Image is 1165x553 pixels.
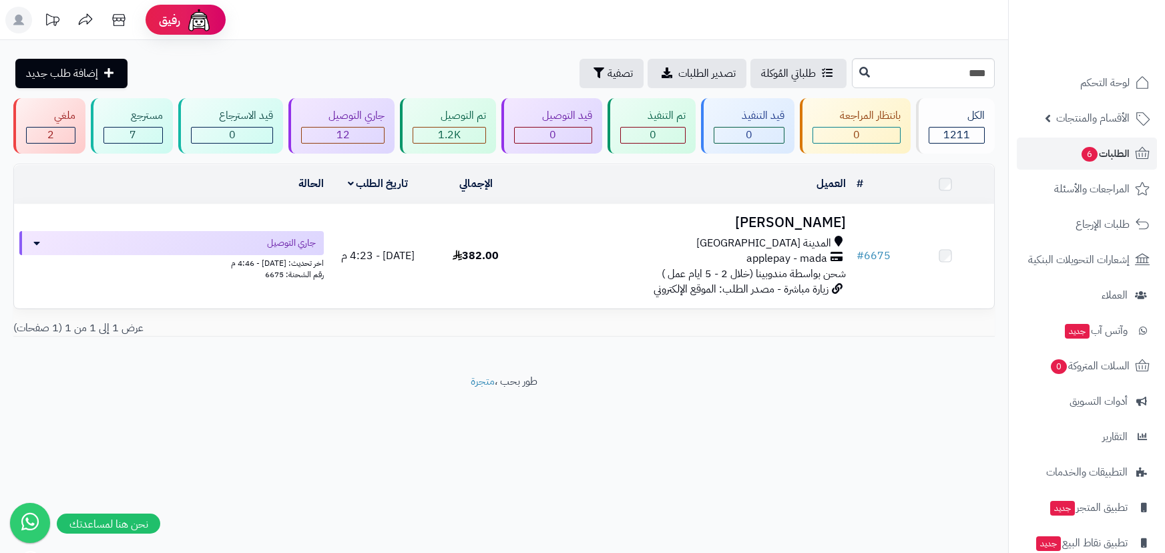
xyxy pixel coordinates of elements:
[1050,357,1130,375] span: السلات المتروكة
[1102,427,1128,446] span: التقارير
[1017,350,1157,382] a: السلات المتروكة0
[1064,321,1128,340] span: وآتس آب
[1017,315,1157,347] a: وآتس آبجديد
[654,281,829,297] span: زيارة مباشرة - مصدر الطلب: الموقع الإلكتروني
[1080,73,1130,92] span: لوحة التحكم
[26,65,98,81] span: إضافة طلب جديد
[1102,286,1128,305] span: العملاء
[817,176,846,192] a: العميل
[662,266,846,282] span: شحن بواسطة مندوبينا (خلال 2 - 5 ايام عمل )
[499,98,605,154] a: قيد التوصيل 0
[913,98,997,154] a: الكل1211
[413,108,486,124] div: تم التوصيل
[698,98,797,154] a: قيد التنفيذ 0
[746,127,752,143] span: 0
[514,108,592,124] div: قيد التوصيل
[348,176,409,192] a: تاريخ الطلب
[3,321,504,336] div: عرض 1 إلى 1 من 1 (1 صفحات)
[515,128,592,143] div: 0
[857,176,863,192] a: #
[608,65,633,81] span: تصفية
[714,108,784,124] div: قيد التنفيذ
[192,128,272,143] div: 0
[176,98,286,154] a: قيد الاسترجاع 0
[1017,208,1157,240] a: طلبات الإرجاع
[620,108,686,124] div: تم التنفيذ
[1080,144,1130,163] span: الطلبات
[1028,250,1130,269] span: إشعارات التحويلات البنكية
[471,373,495,389] a: متجرة
[1017,244,1157,276] a: إشعارات التحويلات البنكية
[1049,498,1128,517] span: تطبيق المتجر
[336,127,350,143] span: 12
[857,248,864,264] span: #
[650,127,656,143] span: 0
[11,98,88,154] a: ملغي 2
[453,248,499,264] span: 382.00
[943,127,970,143] span: 1211
[746,251,827,266] span: applepay - mada
[27,128,75,143] div: 2
[853,127,860,143] span: 0
[298,176,324,192] a: الحالة
[191,108,273,124] div: قيد الاسترجاع
[1017,279,1157,311] a: العملاء
[1065,324,1090,339] span: جديد
[104,128,163,143] div: 7
[761,65,816,81] span: طلباتي المُوكلة
[1036,536,1061,551] span: جديد
[459,176,493,192] a: الإجمالي
[47,127,54,143] span: 2
[797,98,914,154] a: بانتظار المراجعة 0
[35,7,69,37] a: تحديثات المنصة
[1051,359,1067,374] span: 0
[1082,147,1098,162] span: 6
[159,12,180,28] span: رفيق
[15,59,128,88] a: إضافة طلب جديد
[714,128,784,143] div: 0
[88,98,176,154] a: مسترجع 7
[26,108,75,124] div: ملغي
[1017,67,1157,99] a: لوحة التحكم
[1054,180,1130,198] span: المراجعات والأسئلة
[19,255,324,269] div: اخر تحديث: [DATE] - 4:46 م
[1017,421,1157,453] a: التقارير
[1056,109,1130,128] span: الأقسام والمنتجات
[103,108,164,124] div: مسترجع
[621,128,686,143] div: 0
[413,128,485,143] div: 1190
[302,128,385,143] div: 12
[605,98,699,154] a: تم التنفيذ 0
[1017,385,1157,417] a: أدوات التسويق
[1070,392,1128,411] span: أدوات التسويق
[813,128,901,143] div: 0
[341,248,415,264] span: [DATE] - 4:23 م
[286,98,398,154] a: جاري التوصيل 12
[1076,215,1130,234] span: طلبات الإرجاع
[267,236,316,250] span: جاري التوصيل
[397,98,499,154] a: تم التوصيل 1.2K
[648,59,746,88] a: تصدير الطلبات
[1050,501,1075,516] span: جديد
[678,65,736,81] span: تصدير الطلبات
[186,7,212,33] img: ai-face.png
[929,108,985,124] div: الكل
[1017,138,1157,170] a: الطلبات6
[1017,456,1157,488] a: التطبيقات والخدمات
[530,215,846,230] h3: [PERSON_NAME]
[579,59,644,88] button: تصفية
[857,248,891,264] a: #6675
[229,127,236,143] span: 0
[1035,534,1128,552] span: تطبيق نقاط البيع
[750,59,847,88] a: طلباتي المُوكلة
[265,268,324,281] span: رقم الشحنة: 6675
[696,236,831,251] span: المدينة [GEOGRAPHIC_DATA]
[1017,492,1157,524] a: تطبيق المتجرجديد
[130,127,136,143] span: 7
[1017,173,1157,205] a: المراجعات والأسئلة
[549,127,556,143] span: 0
[301,108,385,124] div: جاري التوصيل
[438,127,461,143] span: 1.2K
[812,108,901,124] div: بانتظار المراجعة
[1046,463,1128,482] span: التطبيقات والخدمات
